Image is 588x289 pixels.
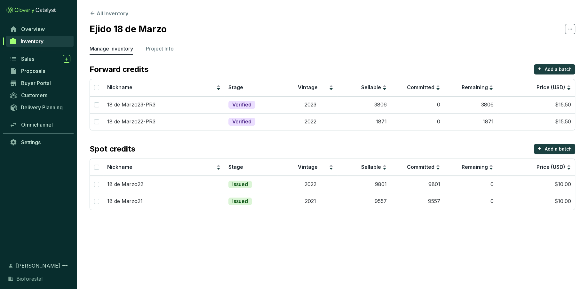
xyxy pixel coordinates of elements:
td: 3806 [337,96,391,113]
p: 18 de Marzo22 [107,181,143,188]
p: Issued [232,181,248,188]
span: Vintage [298,84,318,90]
th: Stage [225,79,284,96]
td: 1871 [337,113,391,130]
td: $15.50 [497,96,575,113]
span: [PERSON_NAME] [16,262,60,269]
a: Inventory [6,36,74,47]
span: Sellable [361,84,381,90]
th: Stage [225,159,284,176]
span: Remaining [461,164,488,170]
a: Buyer Portal [6,78,74,89]
a: Customers [6,90,74,101]
span: Customers [21,92,47,98]
span: Sellable [361,164,381,170]
span: Vintage [298,164,318,170]
td: 1871 [444,113,497,130]
td: 0 [444,176,497,193]
span: Nickname [107,164,132,170]
span: Committed [407,164,434,170]
a: Proposals [6,66,74,76]
span: Omnichannel [21,121,53,128]
td: 9801 [337,176,391,193]
button: +Add a batch [534,144,575,154]
span: Settings [21,139,41,145]
p: 18 de Marzo23-PR3 [107,101,155,108]
a: Omnichannel [6,119,74,130]
button: +Add a batch [534,64,575,74]
p: Manage Inventory [90,45,133,52]
p: Spot credits [90,144,135,154]
p: Verified [232,118,251,125]
td: 3806 [444,96,497,113]
button: All Inventory [90,10,128,17]
span: Buyer Portal [21,80,51,86]
p: Forward credits [90,64,148,74]
p: Project Info [146,45,174,52]
span: Committed [407,84,434,90]
td: 9801 [391,176,444,193]
a: Overview [6,24,74,35]
td: 9557 [337,193,391,210]
p: Issued [232,198,248,205]
td: 2022 [284,113,337,130]
p: 18 de Marzo22-PR3 [107,118,155,125]
td: 0 [391,96,444,113]
td: 9557 [391,193,444,210]
span: Remaining [461,84,488,90]
span: Price (USD) [536,84,565,90]
a: Delivery Planning [6,102,74,113]
td: $15.50 [497,113,575,130]
span: Overview [21,26,45,32]
td: 0 [391,113,444,130]
td: $10.00 [497,193,575,210]
span: Proposals [21,68,45,74]
span: Inventory [21,38,44,44]
p: Verified [232,101,251,108]
span: Price (USD) [536,164,565,170]
p: Add a batch [545,146,572,152]
p: + [537,144,541,153]
span: Stage [228,84,243,90]
p: 18 de Marzo21 [107,198,143,205]
td: 0 [444,193,497,210]
td: 2022 [284,176,337,193]
span: Bioforestal [16,275,43,283]
p: Add a batch [545,66,572,73]
td: 2023 [284,96,337,113]
p: + [537,64,541,73]
a: Sales [6,53,74,64]
span: Stage [228,164,243,170]
span: Delivery Planning [21,104,63,111]
a: Settings [6,137,74,148]
span: Sales [21,56,34,62]
span: Nickname [107,84,132,90]
td: $10.00 [497,176,575,193]
td: 2021 [284,193,337,210]
h2: Ejido 18 de Marzo [90,22,167,36]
